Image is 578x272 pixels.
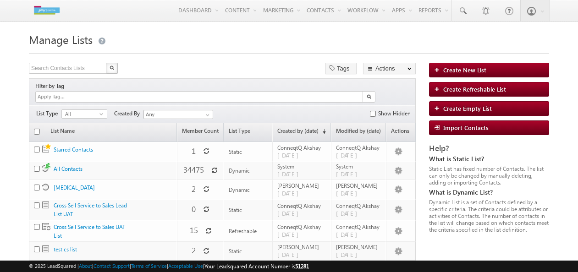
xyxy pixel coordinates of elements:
div: What is Dynamic List? [429,188,549,196]
span: ConneqtQ Akshay [277,202,327,209]
input: Type to Search [143,110,213,119]
div: Static List has fixed number of Contacts. The list can only be changed by manually deleting, addi... [429,165,549,186]
span: Dynamic [42,163,51,172]
span: [DATE] [277,151,303,159]
span: List Type [36,109,61,118]
a: Terms of Service [131,263,167,269]
span: (sorted descending) [319,128,326,135]
button: Tags [325,63,357,74]
span: [DATE] [336,250,362,258]
span: 0 [192,204,196,214]
span: 2 [192,245,196,256]
input: Check all records [34,129,40,135]
span: select [99,112,107,116]
span: [DATE] [277,250,303,258]
span: [DATE] [277,189,303,197]
div: Filter by Tag [35,81,67,91]
a: About [79,263,92,269]
a: Created by (date)(sorted descending) [273,124,330,141]
img: Custom Logo [29,2,65,18]
span: 34475 [183,164,204,175]
a: Modified by (date) [331,124,385,141]
span: © 2025 LeadSquared | | | | | [29,262,309,271]
label: Show Hidden [378,109,411,118]
span: 2 [192,184,196,194]
a: Cross Sell Service to Sales UAT List [54,223,125,239]
span: Static [42,142,52,152]
span: Static [42,201,49,208]
img: Search [367,94,371,99]
span: 15 [190,225,198,235]
img: Search [110,65,114,70]
span: [DATE] [336,189,362,197]
span: ConneqtQ Akshay [277,144,327,151]
a: Starred Contacts [54,146,93,153]
a: Member Count [177,124,223,141]
span: [DATE] [336,230,362,238]
span: System [277,163,327,170]
span: Manage Lists [29,32,93,47]
span: Static [229,248,242,255]
span: [DATE] [336,209,362,217]
span: Import Contacts [443,124,489,131]
span: System [336,163,382,170]
img: import_icon.png [434,125,443,130]
span: [PERSON_NAME] [277,182,327,189]
span: 1 [192,146,196,156]
a: Cross Sell Service to Sales Lead List UAT [54,202,127,218]
span: ConneqtQ Akshay [336,144,382,151]
span: [PERSON_NAME] [336,244,382,250]
span: ConneqtQ Akshay [336,202,382,209]
img: add_icon.png [434,105,443,111]
span: [PERSON_NAME] [277,244,327,250]
span: [PERSON_NAME] [336,182,382,189]
span: Dynamic [42,184,49,190]
span: Refreshable [229,228,257,234]
span: Dynamic [229,167,250,174]
button: Actions [363,63,416,74]
span: ConneqtQ Akshay [336,223,382,230]
a: [MEDICAL_DATA] [54,184,95,191]
a: Acceptable Use [168,263,203,269]
span: [DATE] [336,151,362,159]
a: List Name [46,124,79,141]
span: Created By [114,109,143,118]
span: [DATE] [336,170,362,178]
span: Dynamic [229,186,250,193]
img: add_icon.png [434,67,443,72]
span: ConneqtQ Akshay [277,223,327,230]
span: Actions [386,124,415,141]
span: Create Refreshable List [443,85,506,93]
span: [DATE] [277,170,303,178]
a: Show All Items [201,110,212,120]
span: Create Empty List [443,104,492,112]
a: test cs list [54,246,77,253]
span: Create New List [443,66,486,74]
span: 51281 [295,263,309,270]
a: All Contacts [54,165,83,172]
img: add_icon.png [434,86,443,92]
input: Apply Tag... [37,93,91,101]
span: Refreshable [42,223,50,230]
span: Static [229,148,242,155]
a: Import Contacts [429,120,549,135]
a: Contact Support [94,263,130,269]
span: [DATE] [277,230,303,238]
span: [DATE] [277,209,303,217]
span: All [62,110,99,118]
div: What is Static List? [429,155,549,163]
div: Help? [429,144,549,152]
span: Static [42,245,49,252]
span: Static [229,207,242,213]
span: Your Leadsquared Account Number is [204,263,309,270]
a: List Type [224,124,272,141]
div: Dynamic List is a set of Contacts defined by a specific criteria. The criteria could be attribute... [429,199,549,233]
